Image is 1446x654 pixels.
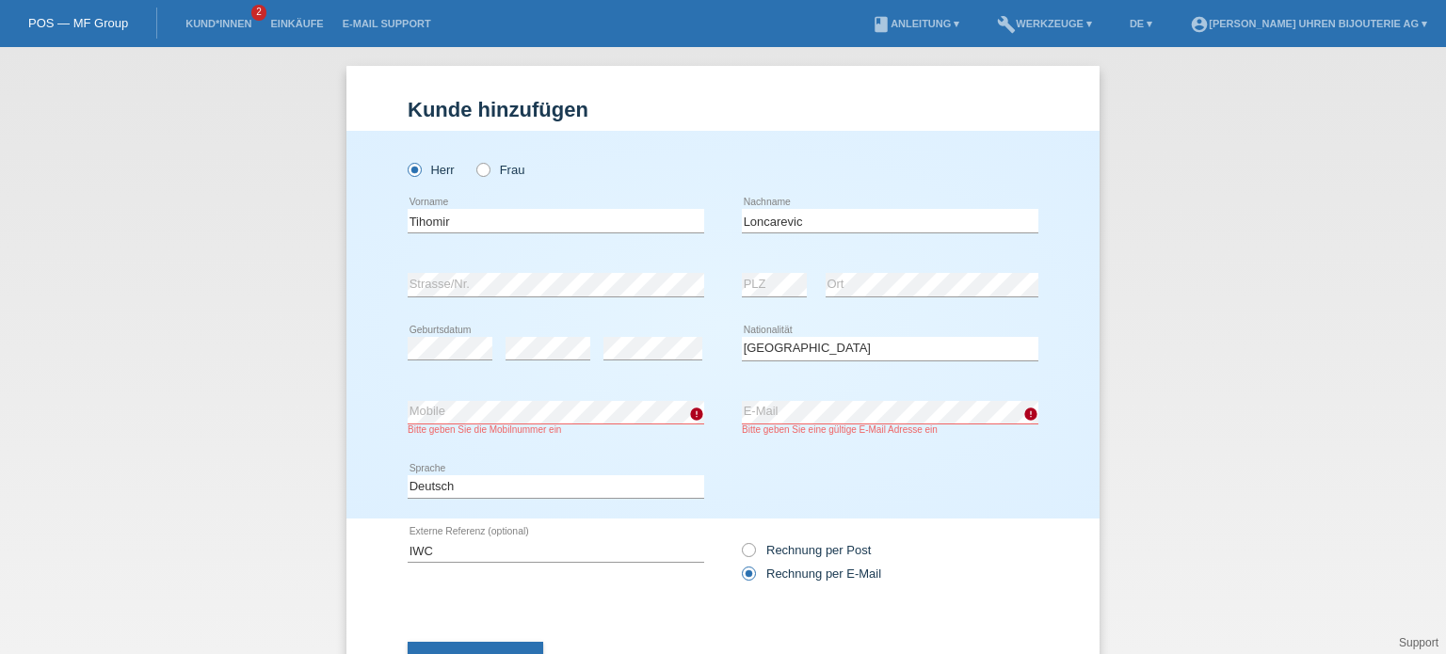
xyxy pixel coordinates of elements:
i: error [689,407,704,422]
a: account_circle[PERSON_NAME] Uhren Bijouterie AG ▾ [1181,18,1437,29]
label: Rechnung per Post [742,543,871,557]
input: Rechnung per E-Mail [742,566,754,590]
label: Frau [476,163,524,177]
a: buildWerkzeuge ▾ [988,18,1101,29]
i: account_circle [1190,15,1209,34]
input: Rechnung per Post [742,543,754,566]
i: book [872,15,891,34]
div: Bitte geben Sie eine gültige E-Mail Adresse ein [742,424,1038,435]
input: Frau [476,163,489,175]
i: build [997,15,1016,34]
h1: Kunde hinzufügen [408,98,1038,121]
label: Herr [408,163,455,177]
a: Support [1399,636,1438,649]
a: Kund*innen [176,18,261,29]
label: Rechnung per E-Mail [742,566,881,581]
a: bookAnleitung ▾ [862,18,969,29]
span: 2 [251,5,266,21]
div: Bitte geben Sie die Mobilnummer ein [408,424,704,435]
a: Einkäufe [261,18,332,29]
a: E-Mail Support [333,18,441,29]
a: POS — MF Group [28,16,128,30]
a: DE ▾ [1120,18,1162,29]
i: error [1023,407,1038,422]
input: Herr [408,163,420,175]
